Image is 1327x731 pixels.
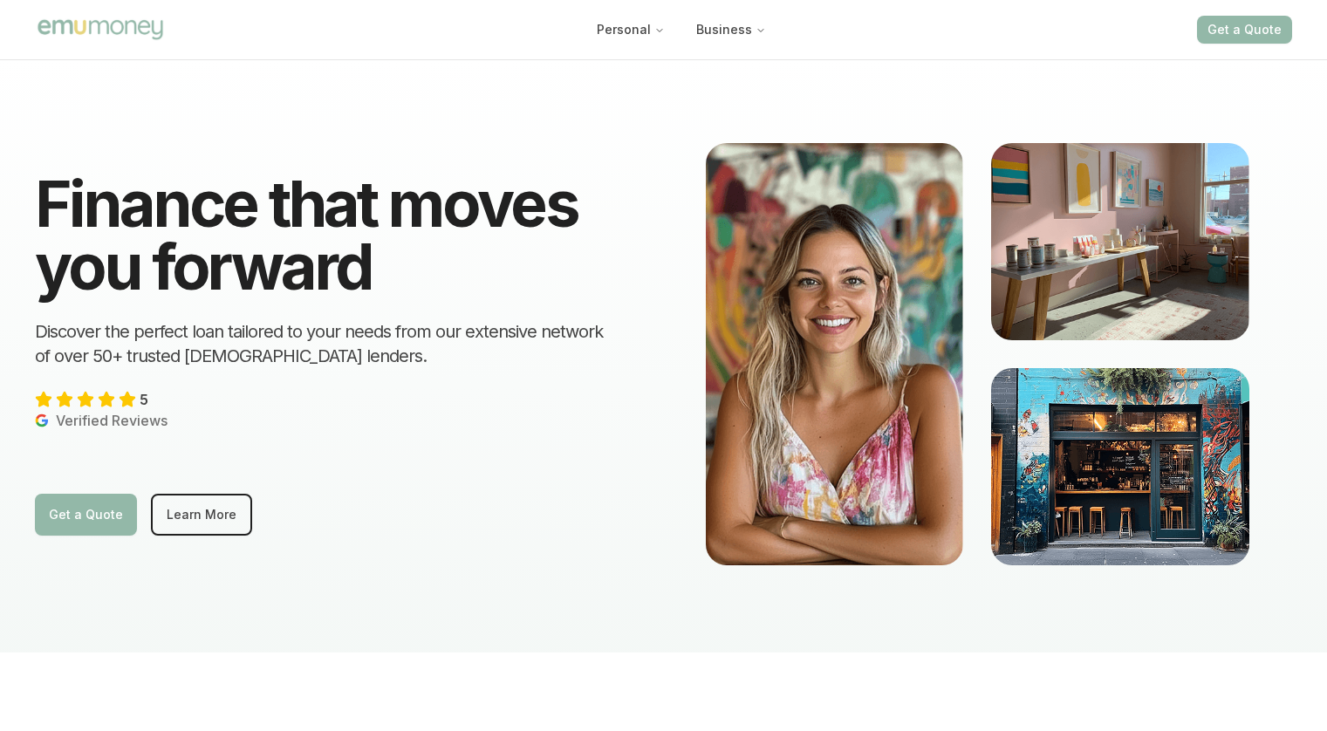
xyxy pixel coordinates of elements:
h1: Finance that moves you forward [35,173,622,298]
img: Cafe in Byron Bay [991,368,1249,565]
span: 5 [140,389,148,410]
h2: Discover the perfect loan tailored to your needs from our extensive network of over 50+ trusted [... [35,319,622,368]
img: Emu Money [35,17,166,42]
button: Business [682,14,780,45]
p: Verified Reviews [35,410,168,431]
img: Blonde girl running a business [706,143,964,565]
a: Get a Quote [35,494,137,536]
button: Personal [583,14,679,45]
img: Boutique home wares store [991,143,1249,340]
a: Learn More [151,494,252,536]
img: Verified [35,413,49,427]
button: Get a Quote [1197,16,1292,44]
